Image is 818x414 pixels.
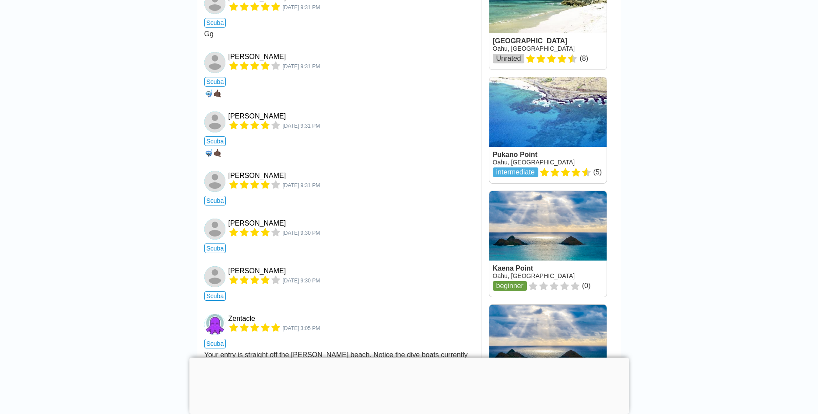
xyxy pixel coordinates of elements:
[204,52,225,73] img: Josh Davis
[228,112,286,120] div: [PERSON_NAME]
[228,267,286,275] div: [PERSON_NAME]
[204,219,225,240] img: Josh Davis
[283,123,320,129] span: 7133
[204,291,226,301] span: scuba
[493,159,575,166] a: Oahu, [GEOGRAPHIC_DATA]
[204,219,227,240] a: Josh Davis
[204,111,225,132] img: Josh Davis
[204,52,227,73] a: Josh Davis
[204,149,474,157] div: 🤿🤙🏿
[228,219,286,227] div: [PERSON_NAME]
[283,63,320,70] span: 7134
[189,358,629,412] iframe: Advertisement
[493,45,575,52] a: Oahu, [GEOGRAPHIC_DATA]
[204,18,226,28] span: scuba
[204,314,227,335] a: Zentacle
[204,30,474,38] div: Gg
[204,171,225,192] img: Josh Davis
[228,172,286,180] div: [PERSON_NAME]
[283,4,320,10] span: 7135
[283,325,320,331] span: 5993
[228,53,286,61] div: [PERSON_NAME]
[204,351,474,390] div: Your entry is straight off the [PERSON_NAME] beach. Notice the dive boats currently over the Cave...
[638,9,809,129] iframe: Sign in with Google Dialog
[204,136,226,146] span: scuba
[204,266,227,287] a: Josh Davis
[493,272,575,279] a: Oahu, [GEOGRAPHIC_DATA]
[283,278,320,284] span: 7130
[204,339,226,348] span: scuba
[283,230,320,236] span: 7131
[204,196,226,205] span: scuba
[204,77,226,87] span: scuba
[204,171,227,192] a: Josh Davis
[204,89,474,97] div: 🤿🤙🏿
[204,314,225,335] img: Zentacle
[204,111,227,132] a: Josh Davis
[283,182,320,188] span: 7132
[228,315,255,323] a: Zentacle
[204,244,226,253] span: scuba
[204,266,225,287] img: Josh Davis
